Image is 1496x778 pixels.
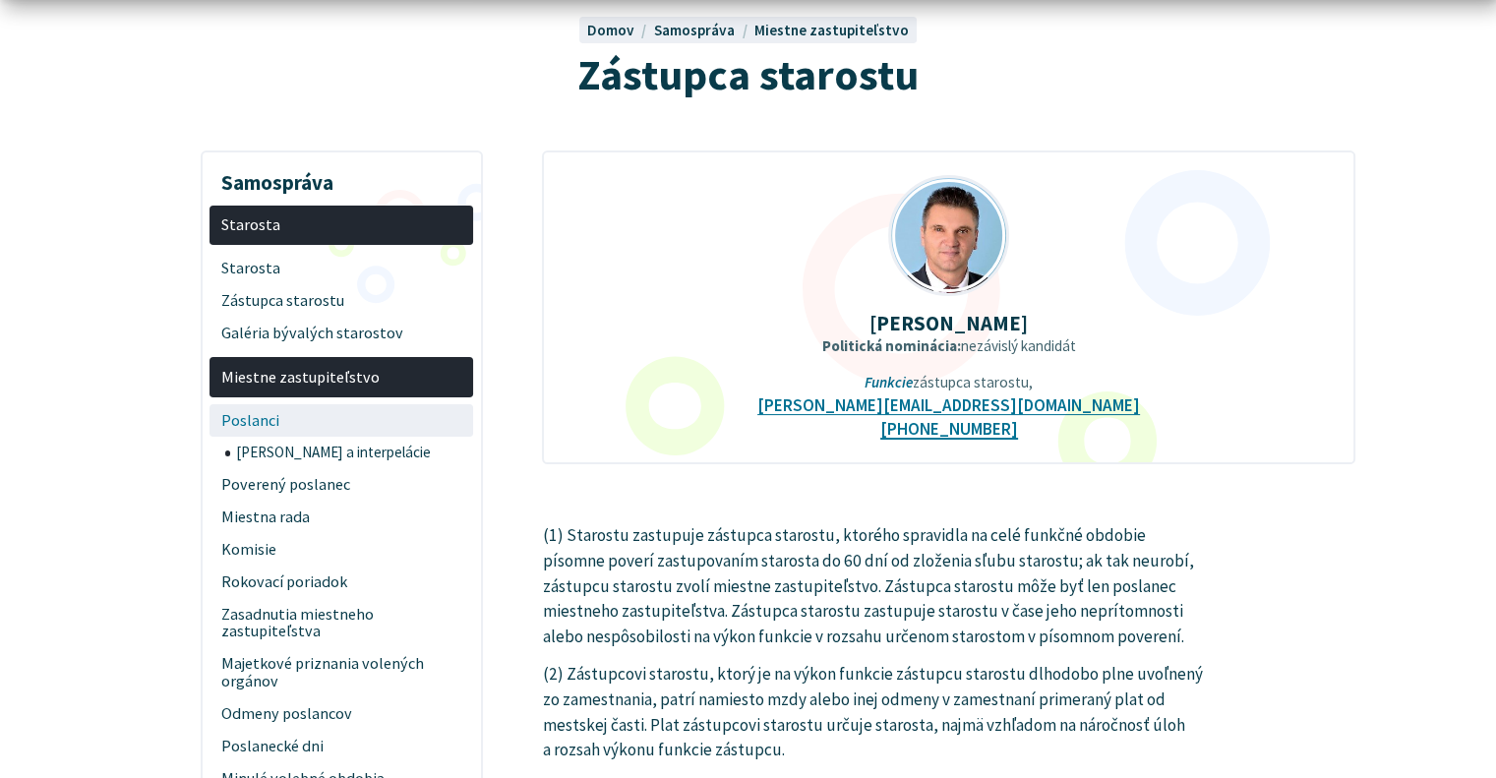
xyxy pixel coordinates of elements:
a: Miestne zastupiteľstvo [754,21,909,39]
a: Rokovací poriadok [209,566,473,598]
span: Miestna rada [221,501,462,533]
span: Domov [587,21,634,39]
p: (1) Starostu zastupuje zástupca starostu, ktorého spravidla na celé funkčné obdobie písomne pover... [542,523,1206,649]
span: Starosta [221,253,462,285]
a: Miestne zastupiteľstvo [209,357,473,397]
span: Samospráva [654,21,735,39]
a: Zástupca starostu [209,285,473,318]
a: Odmeny poslancov [209,697,473,730]
a: Starosta [209,253,473,285]
a: Komisie [209,533,473,566]
em: Funkcie [865,373,913,391]
a: Majetkové priznania volených orgánov [209,648,473,698]
span: Galéria bývalých starostov [221,318,462,350]
a: Galéria bývalých starostov [209,318,473,350]
span: Starosta [221,209,462,241]
a: Starosta [209,206,473,246]
a: Poverený poslanec [209,468,473,501]
a: Samospráva [654,21,754,39]
img: janitor__2_ [891,178,1007,294]
span: Poslanecké dni [221,730,462,762]
span: Zasadnutia miestneho zastupiteľstva [221,598,462,648]
p: (2) Zástupcovi starostu, ktorý je na výkon funkcie zástupcu starostu dlhodobo plne uvoľnený zo za... [542,662,1206,763]
span: Zástupca starostu [577,47,919,101]
span: Zástupca starostu [221,285,462,318]
span: Poslanci [221,404,462,437]
span: Miestne zastupiteľstvo [221,361,462,393]
span: Rokovací poriadok [221,566,462,598]
a: [PERSON_NAME] a interpelácie [225,437,474,468]
span: Odmeny poslancov [221,697,462,730]
span: [PERSON_NAME] a interpelácie [236,437,462,468]
a: [PERSON_NAME][EMAIL_ADDRESS][DOMAIN_NAME] [757,395,1140,416]
a: Poslanci [209,404,473,437]
span: Majetkové priznania volených orgánov [221,648,462,698]
strong: [PERSON_NAME] [869,310,1028,336]
a: Poslanecké dni [209,730,473,762]
h3: Samospráva [209,156,473,198]
a: Miestna rada [209,501,473,533]
a: [PHONE_NUMBER] [880,419,1018,440]
strong: Politická nominácia: [822,336,961,355]
a: Domov [587,21,654,39]
p: nezávislý kandidát zástupca starostu, [574,337,1324,391]
span: Poverený poslanec [221,468,462,501]
a: Zasadnutia miestneho zastupiteľstva [209,598,473,648]
span: Komisie [221,533,462,566]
